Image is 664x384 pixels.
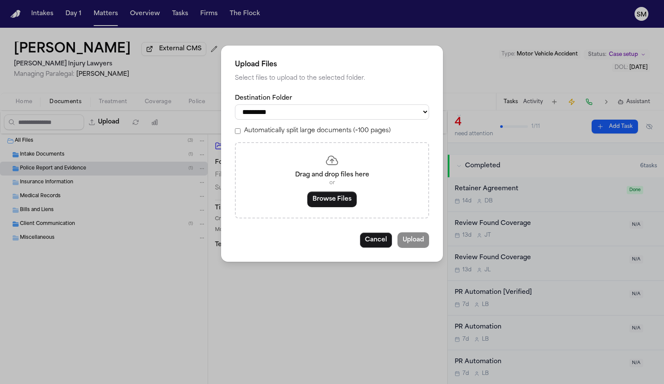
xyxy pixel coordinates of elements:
[360,232,392,248] button: Cancel
[246,179,418,186] p: or
[244,127,391,135] label: Automatically split large documents (>100 pages)
[235,73,429,84] p: Select files to upload to the selected folder.
[397,232,429,248] button: Upload
[235,94,429,103] label: Destination Folder
[307,192,357,207] button: Browse Files
[235,59,429,70] h2: Upload Files
[246,171,418,179] p: Drag and drop files here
